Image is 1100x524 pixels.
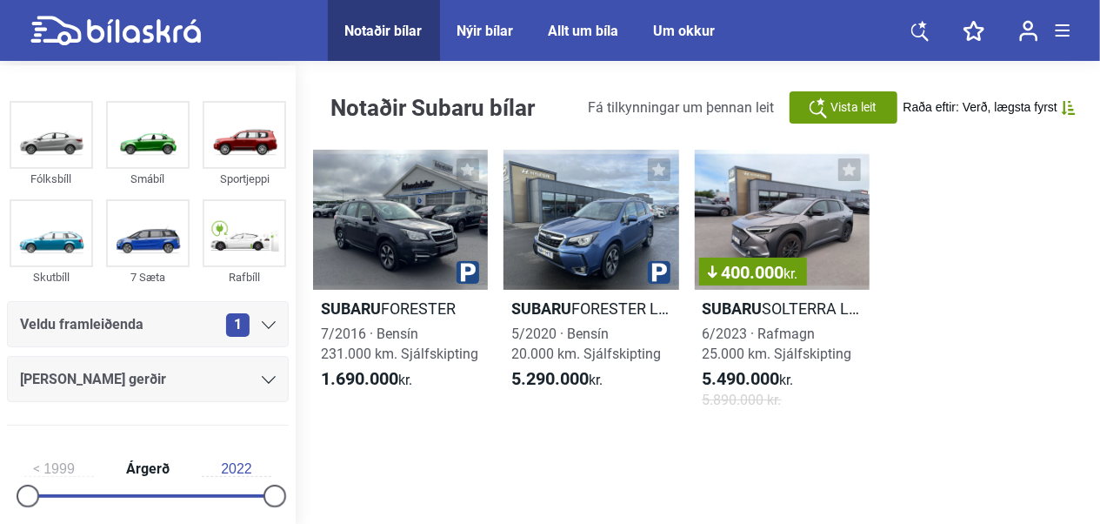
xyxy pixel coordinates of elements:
b: 1.690.000 [321,368,398,389]
span: 1 [226,313,250,337]
h1: Notaðir Subaru bílar [330,97,557,119]
a: Allt um bíla [549,23,619,39]
div: 7 Sæta [106,267,190,287]
span: 5/2020 · Bensín 20.000 km. Sjálfskipting [511,326,661,362]
span: kr. [784,265,798,282]
b: 5.490.000 [703,368,780,389]
span: Raða eftir: Verð, lægsta fyrst [903,100,1057,115]
h2: FORESTER [313,299,488,319]
h2: FORESTER LUX [503,299,678,319]
span: 5.890.000 kr. [703,390,782,410]
div: Fólksbíll [10,169,93,189]
span: [PERSON_NAME] gerðir [20,367,166,392]
span: Fá tilkynningar um þennan leit [589,99,775,116]
b: 5.290.000 [511,368,589,389]
div: Sportjeppi [203,169,286,189]
span: 400.000 [708,264,798,281]
span: kr. [321,369,412,390]
span: 6/2023 · Rafmagn 25.000 km. Sjálfskipting [703,326,852,362]
a: SubaruFORESTER LUX5/2020 · Bensín20.000 km. Sjálfskipting5.290.000kr. [503,150,678,426]
span: Vista leit [830,98,877,117]
span: kr. [703,369,794,390]
div: Skutbíll [10,267,93,287]
span: 7/2016 · Bensín 231.000 km. Sjálfskipting [321,326,478,362]
a: Notaðir bílar [345,23,423,39]
div: Smábíl [106,169,190,189]
b: Subaru [703,299,763,318]
img: parking.png [648,261,670,284]
img: parking.png [457,261,479,284]
b: Subaru [511,299,571,318]
h2: SOLTERRA LUX+ [695,299,870,319]
div: Rafbíll [203,267,286,287]
img: user-login.svg [1019,20,1038,42]
span: Veldu framleiðenda [20,312,143,337]
span: Árgerð [122,462,174,476]
a: 400.000kr.SubaruSOLTERRA LUX+6/2023 · Rafmagn25.000 km. Sjálfskipting5.490.000kr.5.890.000 kr. [695,150,870,426]
button: Raða eftir: Verð, lægsta fyrst [903,100,1076,115]
span: kr. [511,369,603,390]
a: SubaruFORESTER7/2016 · Bensín231.000 km. Sjálfskipting1.690.000kr. [313,150,488,426]
a: Um okkur [654,23,716,39]
a: Nýir bílar [457,23,514,39]
b: Subaru [321,299,381,318]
